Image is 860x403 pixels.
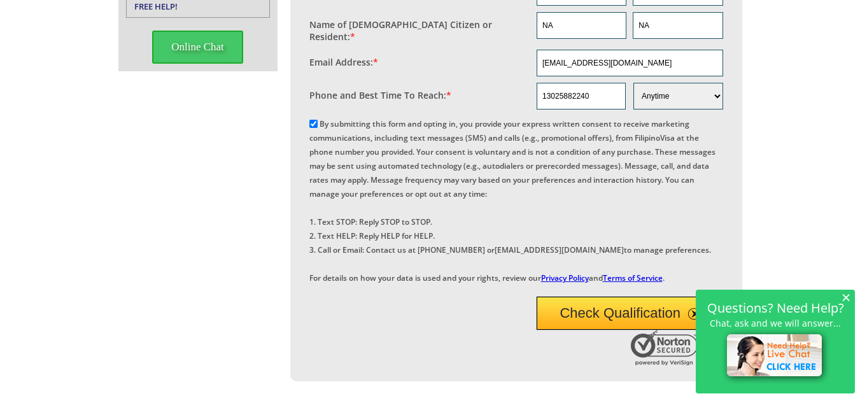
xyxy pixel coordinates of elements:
a: FREE HELP! [134,1,178,12]
span: × [842,292,850,302]
h2: Questions? Need Help? [702,302,849,313]
p: Chat, ask and we will answer... [702,318,849,329]
select: Phone and Best Reach Time are required. [633,83,723,110]
label: By submitting this form and opting in, you provide your express written consent to receive market... [309,118,715,283]
input: Email Address [537,50,723,76]
input: Last Name [633,12,723,39]
label: Email Address: [309,56,378,68]
label: Phone and Best Time To Reach: [309,89,451,101]
img: Norton Secured [631,330,701,365]
a: Privacy Policy [541,272,589,283]
button: Check Qualification [537,297,723,330]
input: First Name [537,12,626,39]
input: Phone [537,83,626,110]
input: By submitting this form and opting in, you provide your express written consent to receive market... [309,120,318,128]
a: Terms of Service [603,272,663,283]
label: Name of [DEMOGRAPHIC_DATA] Citizen or Resident: [309,18,525,43]
span: Online Chat [152,31,243,64]
img: live-chat-icon.png [721,329,830,385]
